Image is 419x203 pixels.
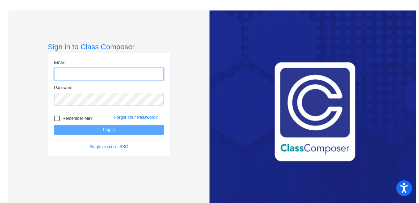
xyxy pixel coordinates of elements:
[48,42,170,51] h3: Sign in to Class Composer
[54,85,73,91] label: Password
[54,59,65,66] label: Email
[54,125,164,135] button: Log In
[89,144,128,149] a: Single sign on - SSO
[63,114,93,123] span: Remember Me?
[114,115,158,120] a: Forgot Your Password?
